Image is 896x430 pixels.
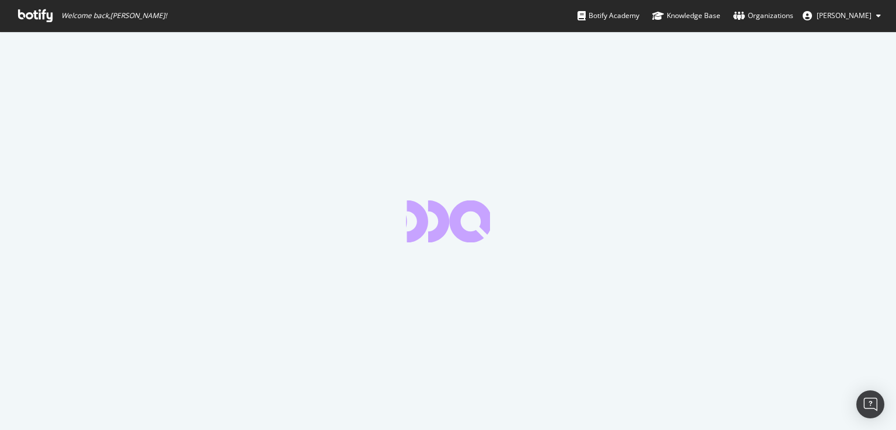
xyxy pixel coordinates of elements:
span: Nikhil Raj [817,10,871,20]
div: Botify Academy [577,10,639,22]
div: Open Intercom Messenger [856,390,884,418]
button: [PERSON_NAME] [793,6,890,25]
div: Organizations [733,10,793,22]
span: Welcome back, [PERSON_NAME] ! [61,11,167,20]
div: Knowledge Base [652,10,720,22]
div: animation [406,200,490,242]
